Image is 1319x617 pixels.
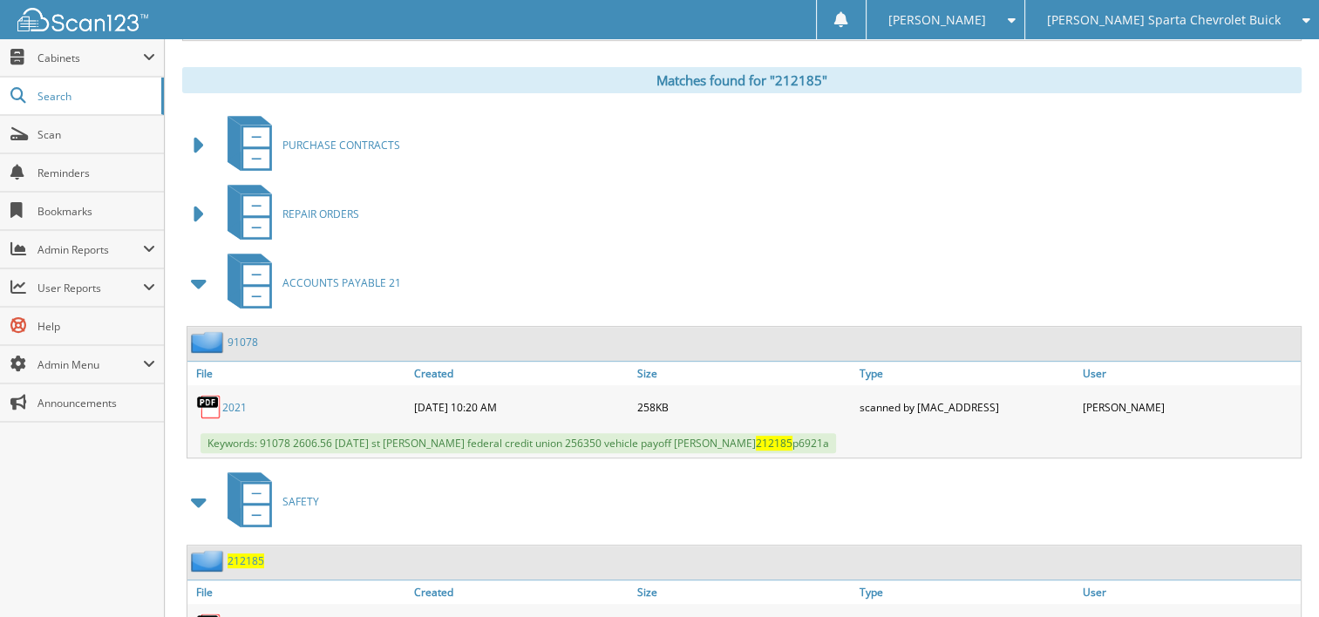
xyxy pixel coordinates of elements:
[37,281,143,295] span: User Reports
[633,362,855,385] a: Size
[410,390,632,424] div: [DATE] 10:20 AM
[282,207,359,221] span: REPAIR ORDERS
[1047,15,1281,25] span: [PERSON_NAME] Sparta Chevrolet Buick
[217,248,401,317] a: ACCOUNTS PAYABLE 21
[633,390,855,424] div: 258KB
[191,550,228,572] img: folder2.png
[187,362,410,385] a: File
[196,394,222,420] img: PDF.png
[37,127,155,142] span: Scan
[1078,390,1301,424] div: [PERSON_NAME]
[228,553,264,568] a: 212185
[187,580,410,604] a: File
[191,331,228,353] img: folder2.png
[756,436,792,451] span: 212185
[410,580,632,604] a: Created
[855,580,1078,604] a: Type
[37,89,153,104] span: Search
[201,433,836,453] span: Keywords: 91078 2606.56 [DATE] st [PERSON_NAME] federal credit union 256350 vehicle payoff [PERSO...
[855,362,1078,385] a: Type
[182,67,1302,93] div: Matches found for "212185"
[888,15,986,25] span: [PERSON_NAME]
[37,204,155,219] span: Bookmarks
[222,400,247,415] a: 2021
[410,362,632,385] a: Created
[228,335,258,349] a: 91078
[37,319,155,334] span: Help
[17,8,148,31] img: scan123-logo-white.svg
[1078,362,1301,385] a: User
[282,138,400,153] span: PURCHASE CONTRACTS
[633,580,855,604] a: Size
[217,180,359,248] a: REPAIR ORDERS
[37,396,155,410] span: Announcements
[37,166,155,180] span: Reminders
[37,51,143,65] span: Cabinets
[282,275,401,290] span: ACCOUNTS PAYABLE 21
[37,242,143,257] span: Admin Reports
[1232,533,1319,617] iframe: Chat Widget
[1078,580,1301,604] a: User
[217,111,400,180] a: PURCHASE CONTRACTS
[855,390,1078,424] div: scanned by [MAC_ADDRESS]
[282,494,319,509] span: SAFETY
[37,357,143,372] span: Admin Menu
[217,467,319,536] a: SAFETY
